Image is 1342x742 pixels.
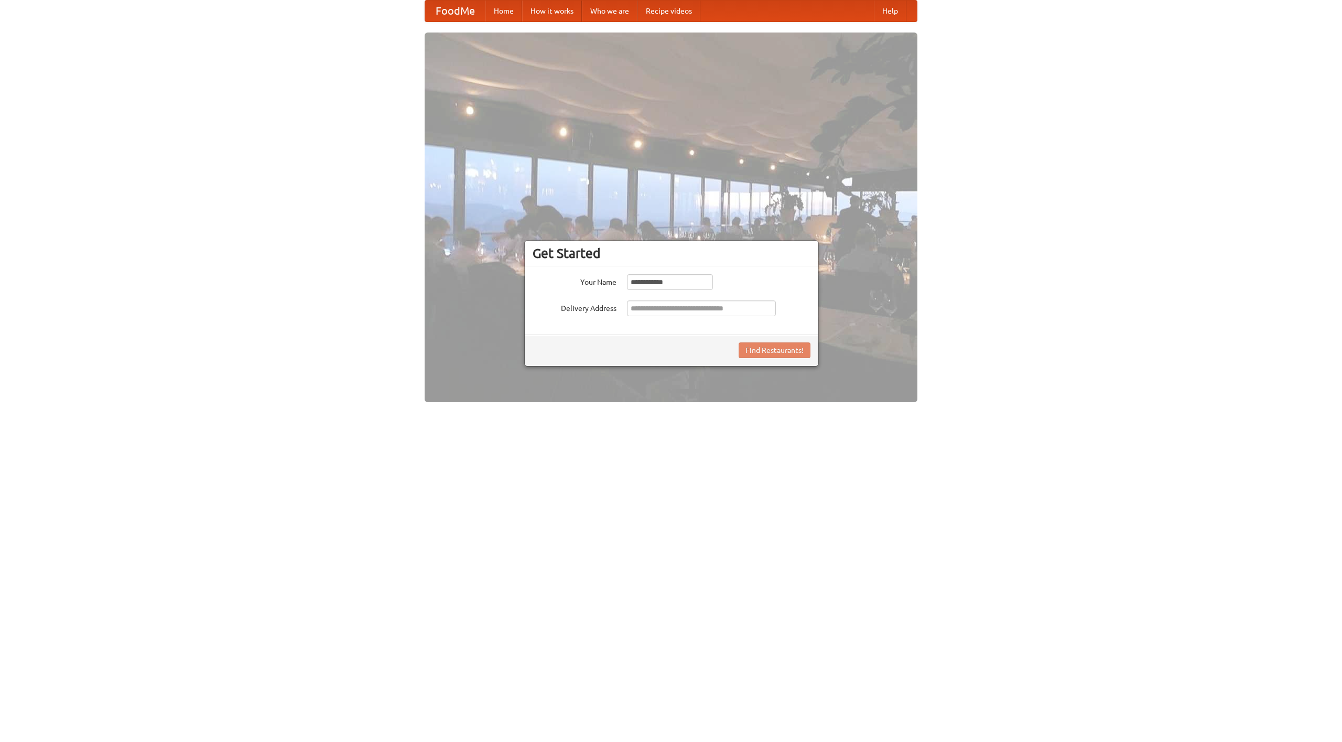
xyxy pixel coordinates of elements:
a: FoodMe [425,1,485,21]
a: Who we are [582,1,637,21]
a: Recipe videos [637,1,700,21]
a: Home [485,1,522,21]
label: Delivery Address [533,300,616,314]
h3: Get Started [533,245,810,261]
label: Your Name [533,274,616,287]
a: Help [874,1,906,21]
a: How it works [522,1,582,21]
button: Find Restaurants! [739,342,810,358]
